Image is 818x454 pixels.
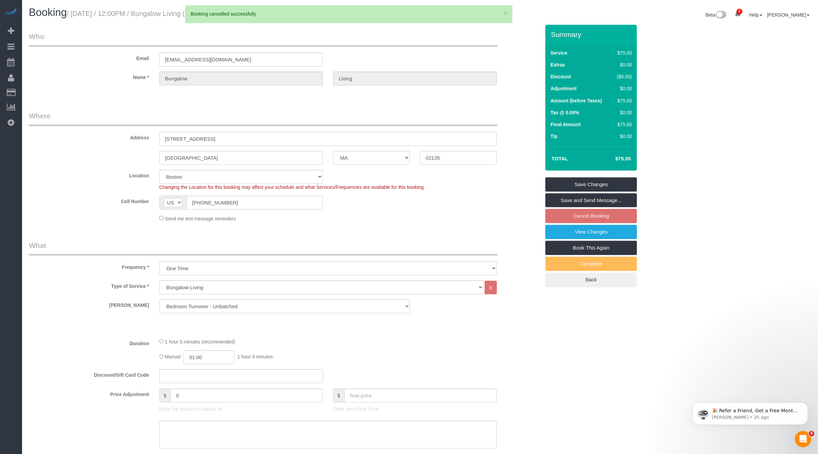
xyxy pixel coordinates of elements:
label: Adjustment [550,85,577,92]
label: Discount/Gift Card Code [24,369,154,378]
iframe: Intercom live chat [795,431,811,447]
div: ($0.00) [614,73,632,80]
p: Enter your Final Price [333,406,497,412]
h4: $75.00 [595,156,631,162]
label: Name * [24,72,154,81]
label: Address [24,132,154,141]
label: Discount [550,73,571,80]
div: $0.00 [614,61,632,68]
label: Service [550,50,567,56]
a: Book This Again [545,241,637,255]
label: [PERSON_NAME] [24,299,154,309]
input: City [159,151,323,165]
label: Email [24,53,154,62]
div: $75.00 [614,121,632,128]
label: Extras [550,61,565,68]
a: 8 [731,7,744,22]
span: $ [333,389,344,402]
input: Last Name [333,72,497,85]
label: Price Adjustment [24,389,154,398]
legend: What [29,240,498,256]
strong: Total [551,156,568,161]
input: Zip Code [420,151,496,165]
input: First Name [159,72,323,85]
p: Enter the Amount to Adjust, or [159,406,323,412]
div: $75.00 [614,97,632,104]
label: Duration [24,338,154,347]
input: Email [159,53,323,66]
legend: Who [29,32,498,47]
span: 1 hour 0 minutes (recommended) [165,339,235,344]
img: New interface [715,11,726,20]
label: Tip [550,133,558,140]
label: Tax @ 0.00% [550,109,579,116]
a: Beta [706,12,727,18]
label: Frequency * [24,261,154,271]
input: final price [344,389,497,402]
label: Amount (before Taxes) [550,97,602,104]
a: Back [545,273,637,287]
div: Booking cancelled successfully [191,11,507,17]
legend: Where [29,111,498,126]
span: $ [159,389,171,402]
small: / [DATE] / 12:00PM / Bungalow Living ([GEOGRAPHIC_DATA]) [67,10,258,17]
div: $0.00 [614,85,632,92]
label: Cell Number [24,196,154,205]
span: Booking [29,6,67,18]
div: $0.00 [614,109,632,116]
label: Final Amount [550,121,581,128]
label: Type of Service * [24,280,154,290]
a: [PERSON_NAME] [767,12,810,18]
div: $75.00 [614,50,632,56]
a: View Changes [545,225,637,239]
input: Cell Number [187,196,323,210]
a: Save Changes [545,177,637,192]
span: 9 [809,431,814,436]
a: Help [749,12,762,18]
div: $0.00 [614,133,632,140]
img: Automaid Logo [4,7,18,16]
span: 8 [737,9,742,14]
iframe: Intercom notifications message [682,388,818,436]
h3: Summary [551,31,634,38]
span: 1 hour 0 minutes [237,354,273,360]
span: Changing the Location for this booking may affect your schedule and what Services/Frequencies are... [159,184,425,190]
span: Send me text message reminders [165,216,236,221]
span: Manual [165,354,180,360]
button: × [504,10,508,17]
a: Save and Send Message... [545,193,637,208]
label: Location [24,170,154,179]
